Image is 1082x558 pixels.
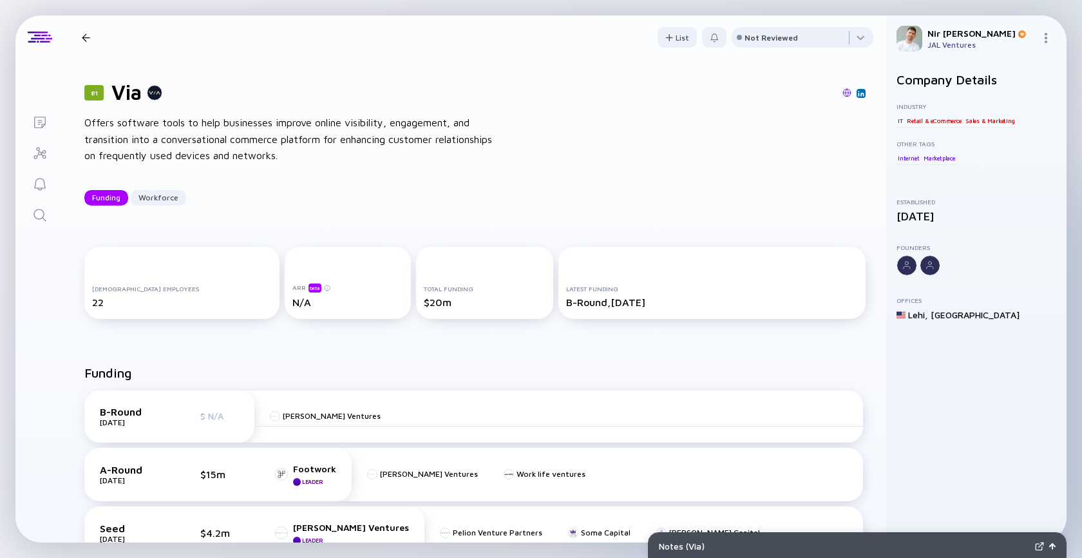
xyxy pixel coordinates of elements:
[100,534,164,544] div: [DATE]
[858,90,864,97] img: Via Linkedin Page
[200,468,239,480] div: $15m
[100,476,164,485] div: [DATE]
[84,115,497,164] div: Offers software tools to help businesses improve online visibility, engagement, and transition in...
[658,28,697,48] div: List
[581,528,631,537] div: Soma Capital
[308,284,321,293] div: beta
[275,522,409,544] a: [PERSON_NAME] VenturesLeader
[897,114,904,127] div: IT
[897,209,1056,223] div: [DATE]
[927,28,1036,39] div: Nir [PERSON_NAME]
[92,296,272,308] div: 22
[92,285,272,293] div: [DEMOGRAPHIC_DATA] Employees
[504,469,585,479] a: Work life ventures
[745,33,798,43] div: Not Reviewed
[15,168,64,198] a: Reminders
[897,198,1056,206] div: Established
[131,188,186,207] div: Workforce
[100,523,164,534] div: Seed
[15,198,64,229] a: Search
[908,309,928,320] div: Lehi ,
[659,541,1030,552] div: Notes ( Via )
[842,88,851,97] img: Via Website
[897,244,1056,251] div: Founders
[200,527,239,539] div: $4.2m
[380,469,478,479] div: [PERSON_NAME] Ventures
[897,72,1056,87] h2: Company Details
[1041,33,1051,43] img: Menu
[927,40,1036,50] div: JAL Ventures
[84,365,132,380] h2: Funding
[131,190,186,206] button: Workforce
[658,27,697,48] button: List
[292,296,403,308] div: N/A
[283,411,381,421] div: [PERSON_NAME] Ventures
[424,285,546,293] div: Total Funding
[1049,543,1056,550] img: Open Notes
[897,102,1056,110] div: Industry
[270,411,381,421] a: [PERSON_NAME] Ventures
[669,528,760,537] div: [PERSON_NAME] Capital
[100,406,164,418] div: B-Round
[111,80,142,104] h1: Via
[964,114,1016,127] div: Sales & Marketing
[302,537,323,544] div: Leader
[200,410,239,421] div: $ N/A
[1035,542,1044,551] img: Expand Notes
[367,469,478,479] a: [PERSON_NAME] Ventures
[84,190,128,206] button: Funding
[100,418,164,427] div: [DATE]
[656,528,760,537] a: [PERSON_NAME] Capital
[566,296,858,308] div: B-Round, [DATE]
[275,463,336,486] a: FootworkLeader
[897,140,1056,148] div: Other Tags
[897,296,1056,304] div: Offices
[100,464,164,476] div: A-Round
[906,114,962,127] div: Retail & eCommerce
[517,469,585,479] div: Work life ventures
[566,285,858,293] div: Latest Funding
[897,26,922,52] img: Nir Profile Picture
[292,283,403,293] div: ARR
[453,528,542,537] div: Pelion Venture Partners
[897,151,920,164] div: Internet
[293,463,336,474] div: Footwork
[931,309,1020,320] div: [GEOGRAPHIC_DATA]
[897,311,906,320] img: United States Flag
[922,151,956,164] div: Marketplace
[15,106,64,137] a: Lists
[440,528,542,537] a: Pelion Venture Partners
[84,188,128,207] div: Funding
[84,85,104,101] div: 81
[15,137,64,168] a: Investor Map
[293,522,409,533] div: [PERSON_NAME] Ventures
[302,478,323,485] div: Leader
[568,528,631,537] a: Soma Capital
[424,296,546,308] div: $20m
